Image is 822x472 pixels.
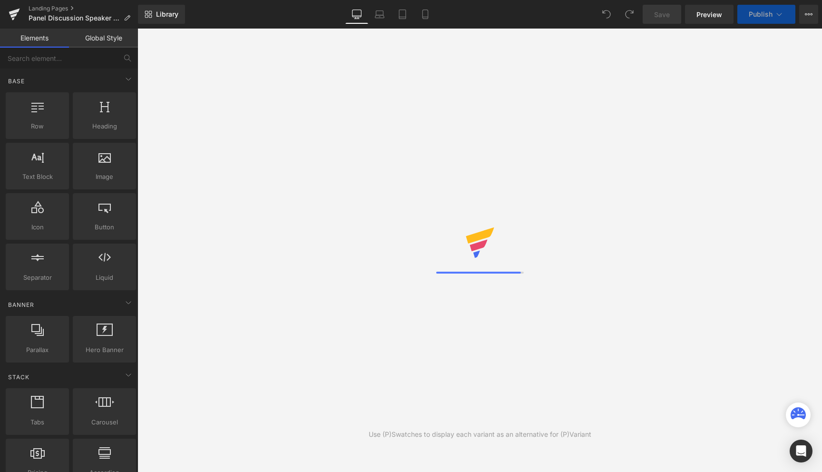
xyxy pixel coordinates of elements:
span: Stack [7,373,30,382]
div: Use (P)Swatches to display each variant as an alternative for (P)Variant [369,429,591,440]
span: Save [654,10,670,20]
a: New Library [138,5,185,24]
span: Icon [9,222,66,232]
span: Liquid [76,273,133,283]
span: Separator [9,273,66,283]
span: Panel Discussion Speaker Info Page [29,14,120,22]
button: More [799,5,818,24]
a: Preview [685,5,734,24]
span: Tabs [9,417,66,427]
a: Desktop [345,5,368,24]
span: Carousel [76,417,133,427]
span: Button [76,222,133,232]
a: Mobile [414,5,437,24]
span: Hero Banner [76,345,133,355]
button: Publish [737,5,795,24]
a: Landing Pages [29,5,138,12]
a: Tablet [391,5,414,24]
span: Parallax [9,345,66,355]
span: Library [156,10,178,19]
span: Text Block [9,172,66,182]
button: Undo [597,5,616,24]
a: Global Style [69,29,138,48]
span: Banner [7,300,35,309]
button: Redo [620,5,639,24]
span: Base [7,77,26,86]
span: Heading [76,121,133,131]
span: Preview [696,10,722,20]
span: Publish [749,10,773,18]
a: Laptop [368,5,391,24]
span: Image [76,172,133,182]
div: Open Intercom Messenger [790,440,812,462]
span: Row [9,121,66,131]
